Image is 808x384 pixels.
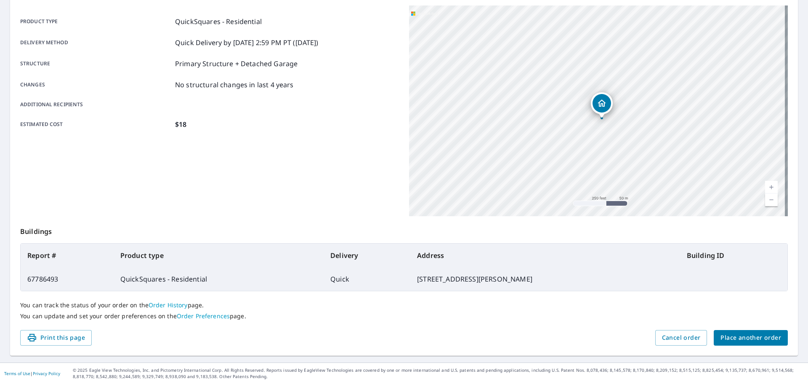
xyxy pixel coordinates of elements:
p: | [4,371,60,376]
p: You can update and set your order preferences on the page. [20,312,788,320]
span: Print this page [27,333,85,343]
th: Building ID [680,244,787,267]
a: Privacy Policy [33,371,60,376]
td: Quick [324,267,410,291]
p: Buildings [20,216,788,243]
p: You can track the status of your order on the page. [20,301,788,309]
p: Quick Delivery by [DATE] 2:59 PM PT ([DATE]) [175,38,319,48]
th: Delivery [324,244,410,267]
a: Order Preferences [177,312,230,320]
a: Current Level 17, Zoom Out [765,193,778,206]
th: Address [410,244,680,267]
p: $18 [175,119,186,129]
p: Product type [20,16,172,27]
button: Print this page [20,330,92,346]
a: Order History [149,301,188,309]
p: © 2025 Eagle View Technologies, Inc. and Pictometry International Corp. All Rights Reserved. Repo... [73,367,804,380]
span: Place another order [720,333,781,343]
p: QuickSquares - Residential [175,16,262,27]
p: Structure [20,59,172,69]
th: Product type [114,244,324,267]
button: Place another order [714,330,788,346]
p: No structural changes in last 4 years [175,80,294,90]
a: Terms of Use [4,371,30,376]
td: [STREET_ADDRESS][PERSON_NAME] [410,267,680,291]
p: Changes [20,80,172,90]
p: Estimated cost [20,119,172,129]
span: Cancel order [662,333,701,343]
p: Additional recipients [20,101,172,108]
p: Primary Structure + Detached Garage [175,59,298,69]
p: Delivery method [20,38,172,48]
div: Dropped pin, building 1, Residential property, 10630 Grovedale Dr Whittier, CA 90603 [591,92,613,118]
a: Current Level 17, Zoom In [765,181,778,193]
th: Report # [21,244,114,267]
td: 67786493 [21,267,114,291]
button: Cancel order [655,330,707,346]
td: QuickSquares - Residential [114,267,324,291]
